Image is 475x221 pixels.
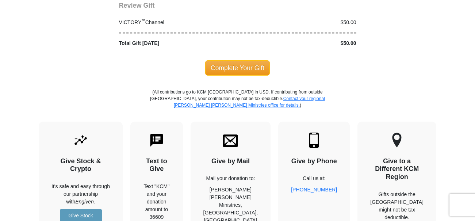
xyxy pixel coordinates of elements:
h4: Text to Give [143,157,170,173]
p: (All contributions go to KCM [GEOGRAPHIC_DATA] in USD. If contributing from outside [GEOGRAPHIC_D... [150,89,325,122]
img: envelope.svg [223,133,238,148]
a: [PHONE_NUMBER] [291,187,337,193]
div: Total Gift [DATE] [115,39,238,47]
p: Call us at: [291,175,337,182]
img: mobile.svg [306,133,322,148]
div: $50.00 [238,39,360,47]
i: Engiven. [75,199,95,205]
p: It's safe and easy through our partnership with [51,183,110,206]
div: VICTORY Channel [115,19,238,26]
h4: Give to a Different KCM Region [370,157,424,181]
a: Contact your regional [PERSON_NAME] [PERSON_NAME] Ministries office for details. [174,96,325,108]
span: Complete Your Gift [205,60,270,76]
span: Review Gift [119,2,155,9]
img: text-to-give.svg [149,133,164,148]
img: other-region [392,133,402,148]
h4: Give by Mail [203,157,258,165]
p: Mail your donation to: [203,175,258,182]
h4: Give Stock & Crypto [51,157,110,173]
img: give-by-stock.svg [73,133,88,148]
h4: Give by Phone [291,157,337,165]
sup: ™ [141,18,145,23]
div: $50.00 [238,19,360,26]
div: Text "KCM" and your donation amount to 36609 [143,183,170,221]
